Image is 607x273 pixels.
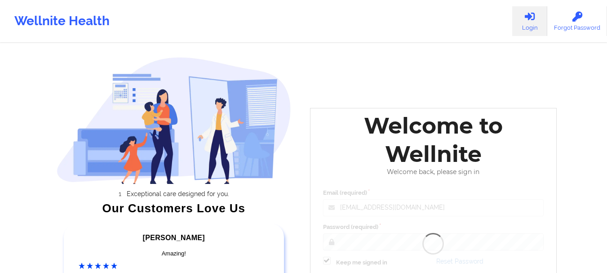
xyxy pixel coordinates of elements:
[317,168,550,176] div: Welcome back, please sign in
[512,6,547,36] a: Login
[57,57,291,184] img: wellnite-auth-hero_200.c722682e.png
[143,234,205,242] span: [PERSON_NAME]
[547,6,607,36] a: Forgot Password
[79,249,269,258] div: Amazing!
[317,112,550,168] div: Welcome to Wellnite
[57,204,291,213] div: Our Customers Love Us
[65,190,291,197] li: Exceptional care designed for you.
